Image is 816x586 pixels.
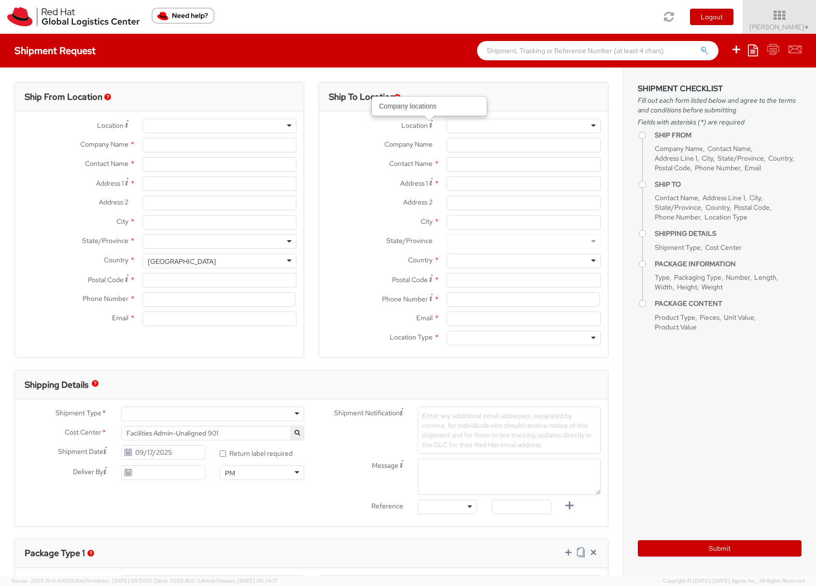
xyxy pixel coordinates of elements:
[408,256,433,264] span: Country
[655,132,802,139] h4: Ship From
[80,140,128,149] span: Company Name
[384,140,433,149] span: Company Name
[655,203,701,212] span: State/Province
[82,236,128,245] span: State/Province
[116,217,128,226] span: City
[638,117,802,127] span: Fields with asterisks (*) are required
[638,84,802,93] h3: Shipment Checklist
[152,8,214,24] button: Need help?
[663,577,804,585] span: Copyright © [DATE]-[DATE] Agistix Inc., All Rights Reserved
[422,411,591,449] span: Enter any additional email addresses, separated by comma, for individuals who should receive noti...
[804,24,810,31] span: ▼
[655,154,697,163] span: Address Line 1
[400,179,428,188] span: Address 1
[638,95,802,115] span: Fill out each form listed below and agree to the terms and conditions before submitting
[65,427,101,438] span: Cost Center
[707,144,751,153] span: Contact Name
[655,260,802,268] h4: Package Information
[371,502,403,510] span: Reference
[677,283,697,291] span: Height
[655,164,690,172] span: Postal Code
[704,213,747,221] span: Location Type
[127,429,299,437] span: Facilities Admin-Unaligned 901
[655,193,698,202] span: Contact Name
[655,323,697,331] span: Product Value
[718,154,764,163] span: State/Province
[655,273,670,282] span: Type
[702,154,713,163] span: City
[390,333,433,341] span: Location Type
[705,243,742,252] span: Cost Center
[695,164,740,172] span: Phone Number
[220,447,294,458] label: Return label required
[477,41,718,60] input: Shipment, Tracking or Reference Number (at least 4 chars)
[389,159,433,168] span: Contact Name
[700,313,719,322] span: Pieces
[220,450,226,457] input: Return label required
[421,217,433,226] span: City
[768,154,792,163] span: Country
[14,45,96,56] h4: Shipment Request
[392,275,428,284] span: Postal Code
[703,193,745,202] span: Address Line 1
[99,198,128,206] span: Address 2
[104,256,128,264] span: Country
[749,193,761,202] span: City
[25,380,88,390] h3: Shipping Details
[225,468,235,478] div: PM
[655,300,802,307] h4: Package Content
[56,408,101,419] span: Shipment Type
[655,213,700,221] span: Phone Number
[655,313,695,322] span: Product Type
[726,273,750,282] span: Number
[329,92,395,102] h3: Ship To Location
[702,283,723,291] span: Weight
[382,295,428,303] span: Phone Number
[88,275,124,284] span: Postal Code
[745,164,761,172] span: Email
[97,121,124,130] span: Location
[83,294,128,303] span: Phone Number
[25,92,102,102] h3: Ship From Location
[655,243,701,252] span: Shipment Type
[386,236,433,245] span: State/Province
[58,447,103,457] span: Shipment Date
[655,230,802,237] h4: Shipping Details
[154,577,278,584] span: Client: 2025.18.0-5db8ab7
[754,273,776,282] span: Length
[112,313,128,322] span: Email
[121,426,304,440] span: Facilities Admin-Unaligned 901
[734,203,770,212] span: Postal Code
[416,313,433,322] span: Email
[401,121,428,130] span: Location
[372,97,486,115] div: Company locations
[690,9,733,25] button: Logout
[219,577,278,584] span: master, [DATE] 09:34:17
[12,577,152,584] span: Server: 2025.19.0-49328d0a35e
[655,283,673,291] span: Width
[724,313,754,322] span: Unit Value
[85,159,128,168] span: Contact Name
[674,273,721,282] span: Packaging Type
[96,179,124,188] span: Address 1
[749,23,810,31] span: [PERSON_NAME]
[655,181,802,188] h4: Ship To
[93,577,152,584] span: master, [DATE] 09:50:51
[7,7,140,27] img: rh-logistics-00dfa346123c4ec078e1.svg
[655,144,703,153] span: Company Name
[403,198,433,206] span: Address 2
[148,257,216,266] div: [GEOGRAPHIC_DATA]
[73,467,103,477] span: Deliver By
[25,548,85,558] h3: Package Type 1
[334,408,400,418] span: Shipment Notification
[638,540,802,557] button: Submit
[705,203,730,212] span: Country
[372,461,398,470] span: Message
